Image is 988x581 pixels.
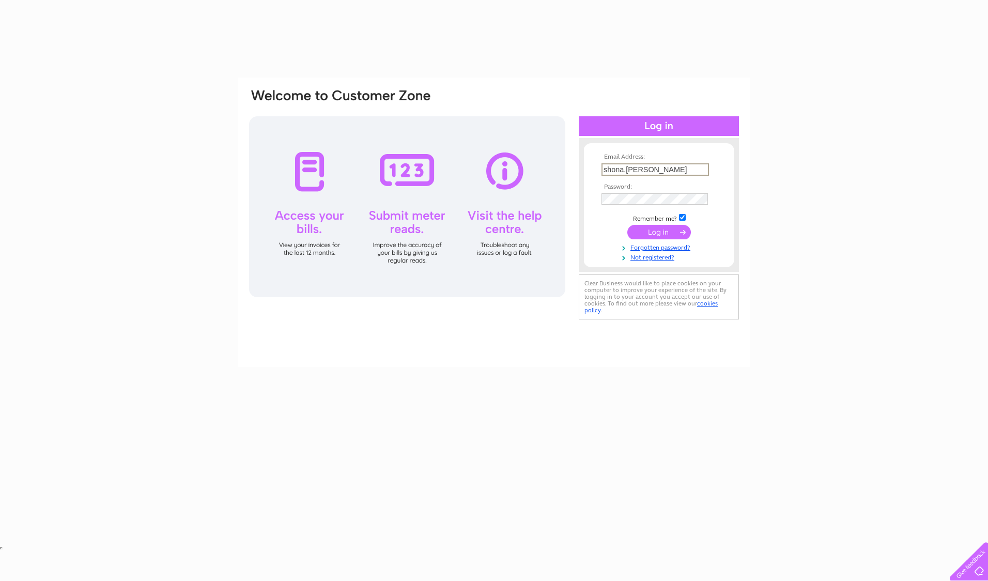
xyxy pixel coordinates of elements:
[601,242,719,252] a: Forgotten password?
[627,225,691,239] input: Submit
[599,184,719,191] th: Password:
[584,300,718,314] a: cookies policy
[579,274,739,319] div: Clear Business would like to place cookies on your computer to improve your experience of the sit...
[599,212,719,223] td: Remember me?
[601,252,719,262] a: Not registered?
[599,154,719,161] th: Email Address:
